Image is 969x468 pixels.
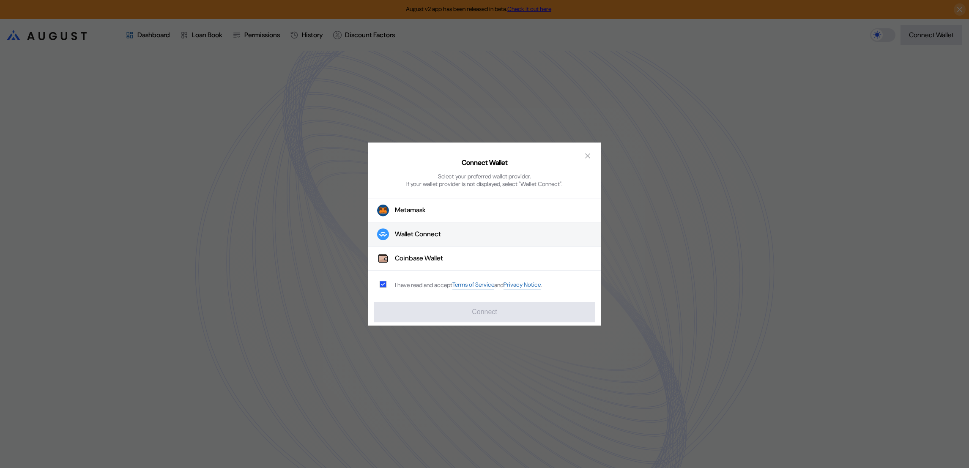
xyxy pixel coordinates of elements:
[406,180,563,188] div: If your wallet provider is not displayed, select "Wallet Connect".
[377,253,389,265] img: Coinbase Wallet
[504,281,541,289] a: Privacy Notice
[581,149,594,163] button: close modal
[395,281,542,289] div: I have read and accept .
[395,254,443,263] div: Coinbase Wallet
[374,302,595,322] button: Connect
[368,223,601,247] button: Wallet Connect
[438,172,531,180] div: Select your preferred wallet provider.
[368,247,601,271] button: Coinbase WalletCoinbase Wallet
[395,206,426,215] div: Metamask
[395,230,441,239] div: Wallet Connect
[368,198,601,223] button: Metamask
[452,281,494,289] a: Terms of Service
[462,158,508,167] h2: Connect Wallet
[494,281,504,289] span: and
